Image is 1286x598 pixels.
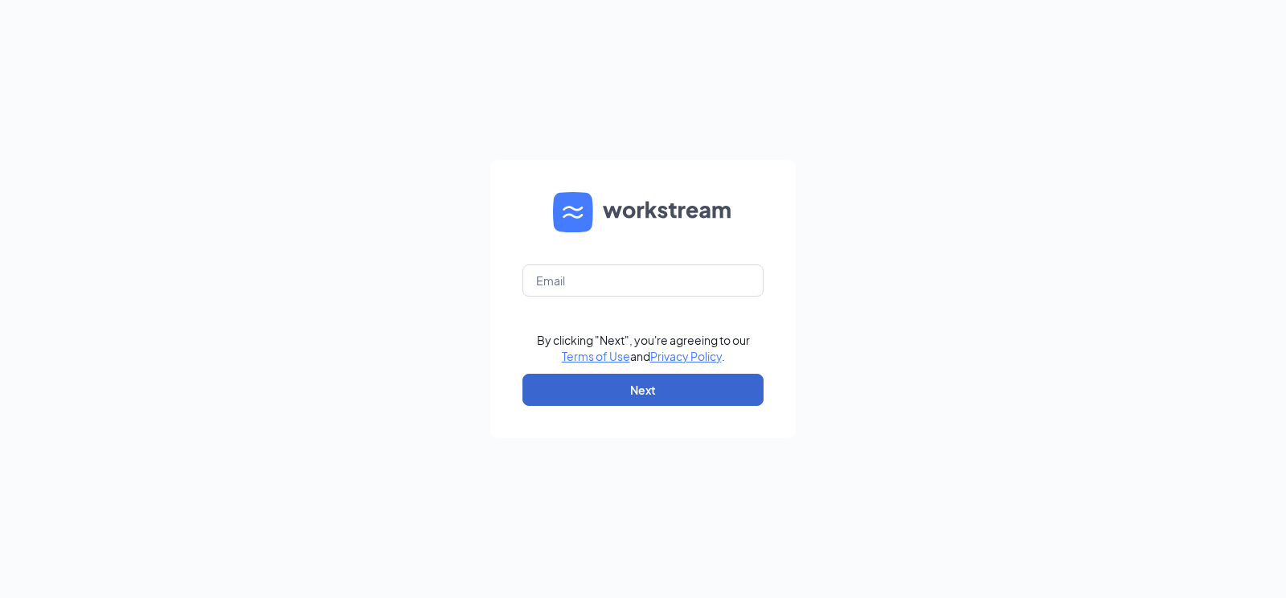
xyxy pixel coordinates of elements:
div: By clicking "Next", you're agreeing to our and . [537,332,750,364]
a: Terms of Use [562,349,630,363]
img: WS logo and Workstream text [553,192,733,232]
button: Next [522,374,764,406]
a: Privacy Policy [650,349,722,363]
input: Email [522,264,764,297]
